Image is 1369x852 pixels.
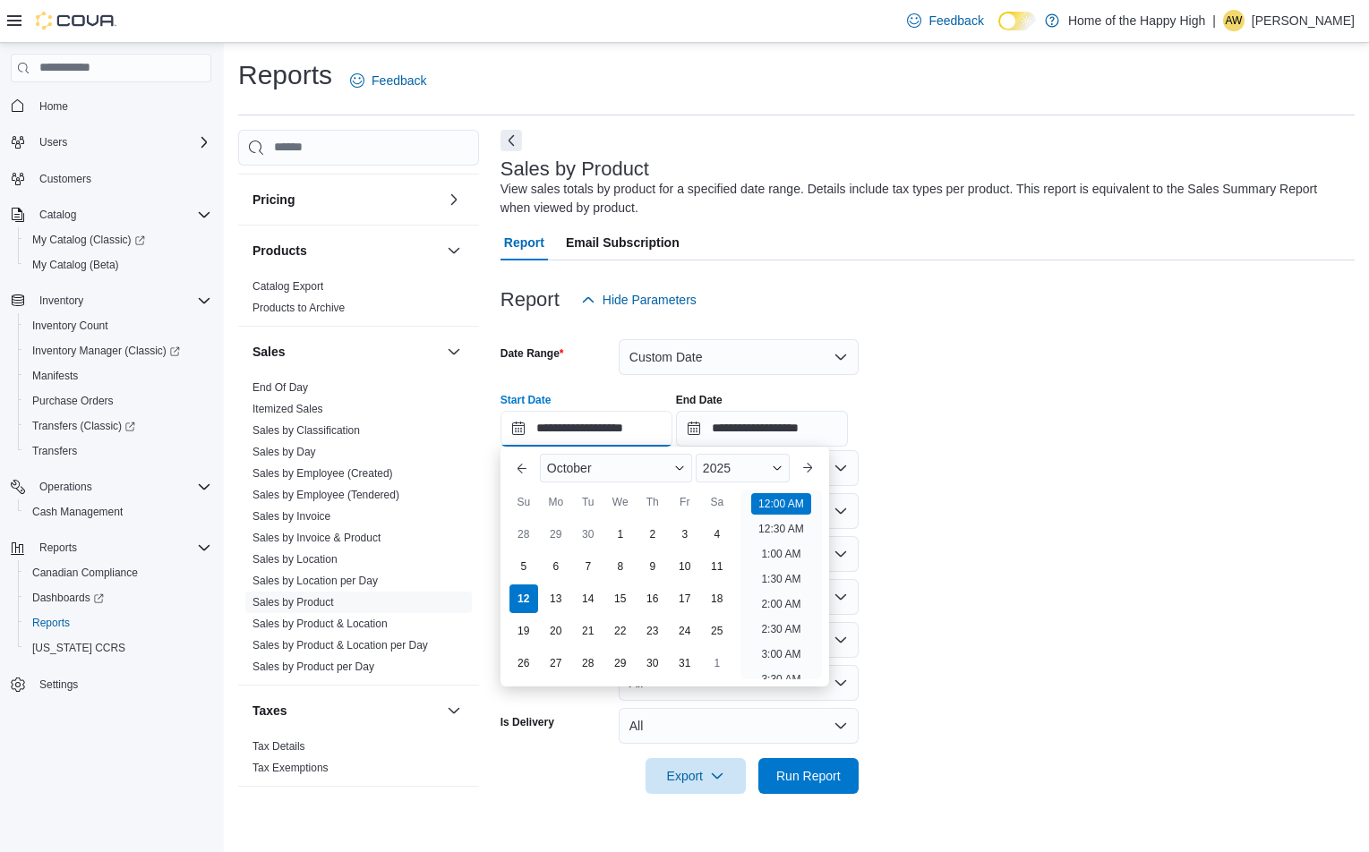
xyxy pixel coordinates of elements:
[703,649,732,677] div: day-1
[509,488,538,516] div: Su
[32,168,98,190] a: Customers
[998,12,1036,30] input: Dark Mode
[32,204,83,226] button: Catalog
[36,12,116,30] img: Cova
[638,552,667,581] div: day-9
[252,702,440,720] button: Taxes
[18,313,218,338] button: Inventory Count
[676,393,723,407] label: End Date
[501,180,1346,217] div: View sales totals by product for a specified date range. Details include tax types per product. T...
[252,489,399,501] a: Sales by Employee (Tendered)
[32,444,77,458] span: Transfers
[574,552,603,581] div: day-7
[32,96,75,117] a: Home
[39,99,68,114] span: Home
[39,677,78,692] span: Settings
[501,130,522,151] button: Next
[252,343,286,361] h3: Sales
[574,520,603,549] div: day-30
[252,302,345,314] a: Products to Archive
[703,461,731,475] span: 2025
[509,520,538,549] div: day-28
[32,505,123,519] span: Cash Management
[39,135,67,149] span: Users
[25,612,77,634] a: Reports
[252,762,329,774] a: Tax Exemptions
[928,12,983,30] span: Feedback
[252,445,316,459] span: Sales by Day
[25,440,84,462] a: Transfers
[703,584,732,613] div: day-18
[32,233,145,247] span: My Catalog (Classic)
[252,510,330,523] a: Sales by Invoice
[252,423,360,438] span: Sales by Classification
[32,204,211,226] span: Catalog
[252,618,388,630] a: Sales by Product & Location
[703,520,732,549] div: day-4
[252,242,440,260] button: Products
[4,202,218,227] button: Catalog
[619,339,859,375] button: Custom Date
[252,301,345,315] span: Products to Archive
[619,708,859,744] button: All
[18,610,218,635] button: Reports
[238,57,332,93] h1: Reports
[25,340,211,362] span: Inventory Manager (Classic)
[32,369,78,383] span: Manifests
[501,346,564,361] label: Date Range
[32,641,125,655] span: [US_STATE] CCRS
[252,191,295,209] h3: Pricing
[793,454,822,482] button: Next month
[25,365,85,387] a: Manifests
[671,520,699,549] div: day-3
[32,394,114,408] span: Purchase Orders
[18,560,218,585] button: Canadian Compliance
[25,562,211,584] span: Canadian Compliance
[372,72,426,89] span: Feedback
[508,454,536,482] button: Previous Month
[696,454,790,482] div: Button. Open the year selector. 2025 is currently selected.
[32,537,84,558] button: Reports
[252,574,378,588] span: Sales by Location per Day
[606,520,635,549] div: day-1
[751,518,811,540] li: 12:30 AM
[252,381,308,394] a: End Of Day
[39,208,76,222] span: Catalog
[646,758,746,794] button: Export
[443,189,465,210] button: Pricing
[606,488,635,516] div: We
[32,132,211,153] span: Users
[703,488,732,516] div: Sa
[25,365,211,387] span: Manifests
[671,649,699,677] div: day-31
[252,552,338,567] span: Sales by Location
[252,279,323,294] span: Catalog Export
[606,617,635,645] div: day-22
[18,363,218,388] button: Manifests
[25,501,130,523] a: Cash Management
[25,415,142,437] a: Transfers (Classic)
[32,674,85,695] a: Settings
[758,758,859,794] button: Run Report
[998,30,999,31] span: Dark Mode
[834,547,848,561] button: Open list of options
[25,612,211,634] span: Reports
[252,424,360,437] a: Sales by Classification
[18,439,218,464] button: Transfers
[754,568,808,590] li: 1:30 AM
[252,509,330,524] span: Sales by Invoice
[4,671,218,697] button: Settings
[32,167,211,190] span: Customers
[39,541,77,555] span: Reports
[751,493,811,515] li: 12:00 AM
[834,590,848,604] button: Open list of options
[252,553,338,566] a: Sales by Location
[32,290,211,311] span: Inventory
[754,669,808,690] li: 3:30 AM
[25,390,211,412] span: Purchase Orders
[252,403,323,415] a: Itemized Sales
[776,767,841,785] span: Run Report
[18,413,218,439] a: Transfers (Classic)
[900,3,990,38] a: Feedback
[574,282,704,318] button: Hide Parameters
